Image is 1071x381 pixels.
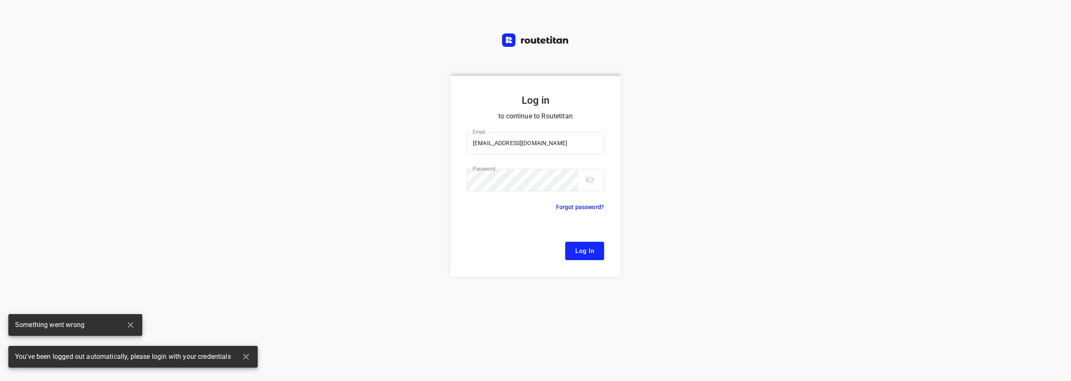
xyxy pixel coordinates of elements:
img: Routetitan [502,33,569,47]
span: You've been logged out automatically, please login with your credentials [15,352,231,362]
button: Log In [565,242,604,260]
span: Log In [575,245,594,256]
p: Forgot password? [556,202,604,212]
span: Something went wrong [15,320,85,330]
h5: Log in [467,94,604,107]
p: to continue to Routetitan [467,110,604,122]
button: toggle password visibility [582,171,598,188]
